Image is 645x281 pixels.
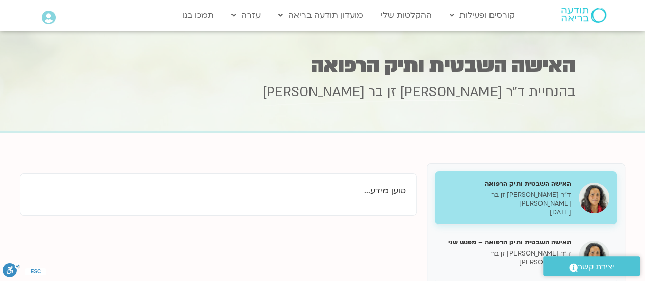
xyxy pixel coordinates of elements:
a: מועדון תודעה בריאה [273,6,368,25]
h5: האישה השבטית ותיק הרפואה [443,179,571,188]
h1: האישה השבטית ותיק הרפואה [70,56,575,75]
p: ד״ר [PERSON_NAME] זן בר [PERSON_NAME] [443,249,571,267]
p: ד״ר [PERSON_NAME] זן בר [PERSON_NAME] [443,191,571,208]
a: ההקלטות שלי [376,6,437,25]
a: יצירת קשר [543,256,640,276]
span: יצירת קשר [578,260,614,274]
span: בהנחיית [529,83,575,101]
img: האישה השבטית ותיק הרפואה [579,183,609,213]
h5: האישה השבטית ותיק הרפואה – מפגש שני [443,238,571,247]
a: עזרה [226,6,266,25]
p: טוען מידע... [31,184,406,198]
img: האישה השבטית ותיק הרפואה – מפגש שני [579,241,609,271]
a: קורסים ופעילות [445,6,520,25]
p: [DATE] [443,266,571,275]
p: [DATE] [443,208,571,217]
a: תמכו בנו [177,6,219,25]
img: תודעה בריאה [561,8,606,23]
